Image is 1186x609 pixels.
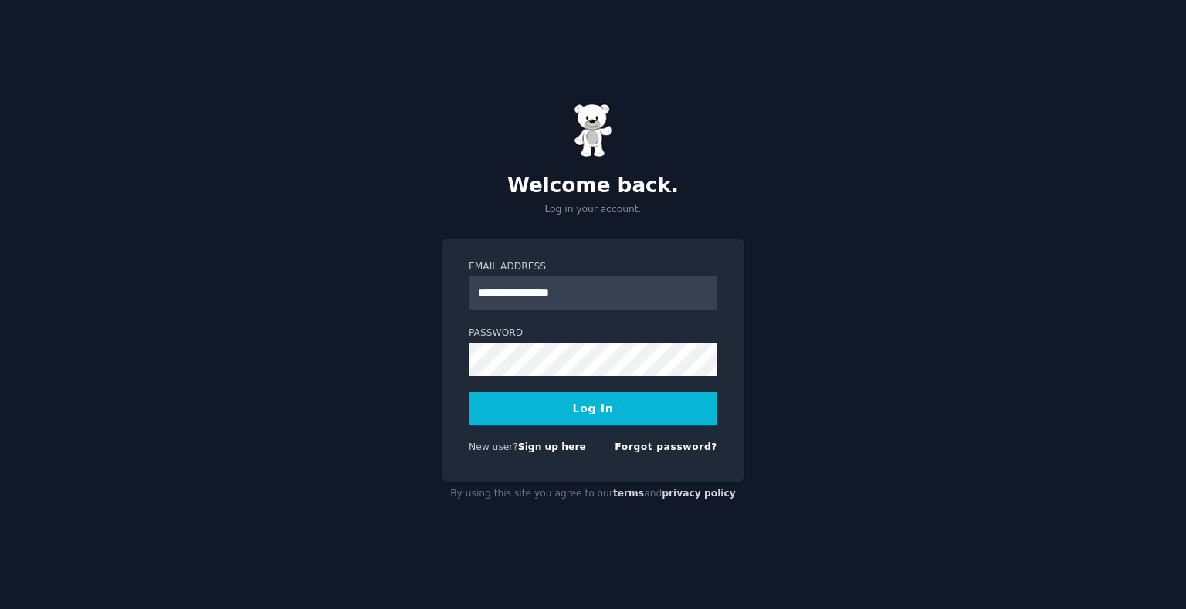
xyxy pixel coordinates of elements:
[469,392,717,425] button: Log In
[442,174,744,198] h2: Welcome back.
[615,442,717,452] a: Forgot password?
[613,488,644,499] a: terms
[469,442,518,452] span: New user?
[442,203,744,217] p: Log in your account.
[469,260,717,274] label: Email Address
[574,103,612,157] img: Gummy Bear
[469,326,717,340] label: Password
[662,488,736,499] a: privacy policy
[518,442,586,452] a: Sign up here
[442,482,744,506] div: By using this site you agree to our and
